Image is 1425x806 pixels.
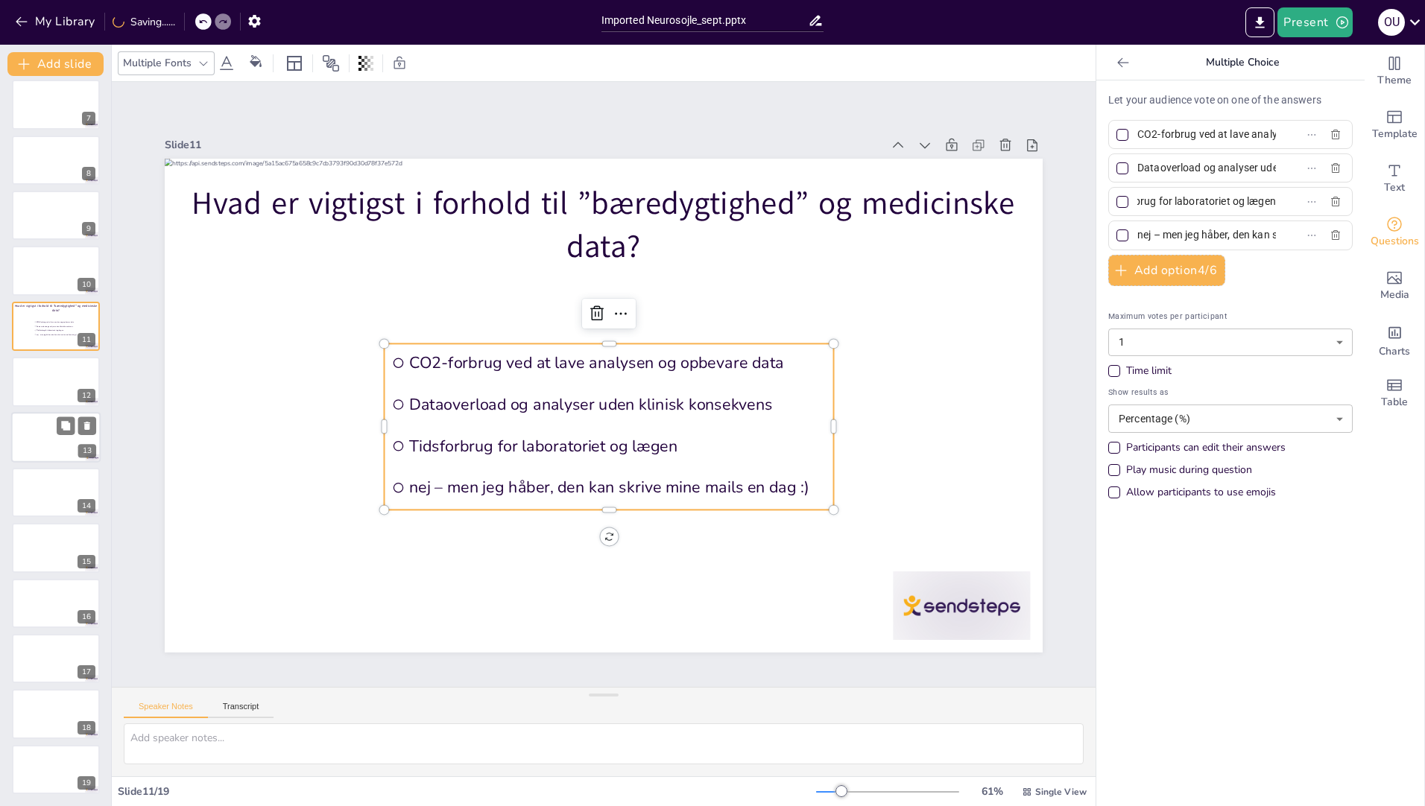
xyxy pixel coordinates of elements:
[37,334,78,336] span: nej – men jeg håber, den kan skrive mine mails en dag :)
[78,721,95,734] div: 18
[12,246,100,295] div: https://cdn.sendsteps.com/images/logo/sendsteps_logo_white.pnghttps://cdn.sendsteps.com/images/lo...
[1108,329,1353,356] div: 1
[1365,45,1424,98] div: Change the overall theme
[78,444,96,457] div: 13
[113,15,175,29] div: Saving......
[1365,313,1424,366] div: Add charts and graphs
[1137,124,1276,145] input: Option 1
[12,136,100,185] div: https://cdn.sendsteps.com/images/logo/sendsteps_logo_white.pnghttps://cdn.sendsteps.com/images/lo...
[974,784,1010,799] div: 61 %
[78,389,95,402] div: 12
[12,357,100,406] div: https://cdn.sendsteps.com/images/logo/sendsteps_logo_white.pnghttps://cdn.sendsteps.com/images/lo...
[12,745,100,794] div: 19
[78,333,95,346] div: 11
[1108,310,1353,323] span: Maximum votes per participant
[1277,7,1352,37] button: Present
[12,191,100,240] div: https://cdn.sendsteps.com/images/logo/sendsteps_logo_white.pnghttps://cdn.sendsteps.com/images/lo...
[37,325,78,327] span: Dataoverload og analyser uden klinisk konsekvens
[124,702,208,718] button: Speaker Notes
[1245,7,1274,37] button: Export to PowerPoint
[282,51,306,75] div: Layout
[78,499,95,513] div: 14
[78,610,95,623] div: 16
[82,112,95,125] div: 7
[1372,126,1418,142] span: Template
[1384,180,1405,196] span: Text
[1379,343,1410,360] span: Charts
[120,53,195,73] div: Multiple Fonts
[1378,9,1405,36] div: O U
[1365,152,1424,206] div: Add text boxes
[7,52,104,76] button: Add slide
[1108,485,1276,500] div: Allow participants to use emojis
[1126,440,1286,455] div: Participants can edit their answers
[14,304,98,313] p: Hvad er vigtigst i forhold til ”bæredygtighed” og medicinske data?
[1377,72,1412,89] span: Theme
[516,200,743,572] span: CO2-forbrug ved at lave analysen og opbevare data
[1108,404,1353,432] div: Percentage (%)
[1035,786,1087,798] span: Single View
[1108,364,1353,378] div: Time limit
[12,468,100,517] div: 14
[1126,364,1172,378] div: Time limit
[118,784,816,799] div: Slide 11 / 19
[1108,92,1353,108] p: Let your audience vote on one of the answers
[12,80,100,129] div: https://cdn.sendsteps.com/images/logo/sendsteps_logo_white.pnghttps://cdn.sendsteps.com/images/lo...
[1108,440,1286,455] div: Participants can edit their answers
[1108,463,1252,477] div: Play music during question
[1378,7,1405,37] button: O U
[1137,157,1276,179] input: Option 2
[1365,259,1424,313] div: Add images, graphics, shapes or video
[1380,287,1409,303] span: Media
[12,579,100,628] div: 16
[1108,386,1353,399] span: Show results as
[78,776,95,790] div: 19
[322,54,340,72] span: Position
[1108,255,1225,286] button: Add option4/6
[11,10,101,34] button: My Library
[12,523,100,572] div: 15
[82,167,95,180] div: 8
[1365,98,1424,152] div: Add ready made slides
[244,55,267,71] div: Background color
[78,416,96,434] button: Delete Slide
[1381,394,1408,410] span: Table
[444,241,672,614] span: Tidsforbrug for laboratoriet og lægen
[601,10,809,31] input: Insert title
[12,634,100,683] div: 17
[1365,206,1424,259] div: Get real-time input from your audience
[1137,224,1276,246] input: Option 4
[57,416,75,434] button: Duplicate Slide
[11,412,101,463] div: https://cdn.sendsteps.com/images/logo/sendsteps_logo_white.pnghttps://cdn.sendsteps.com/images/lo...
[480,220,707,593] span: Dataoverload og analyser uden klinisk konsekvens
[37,321,78,323] span: CO2-forbrug ved at lave analysen og opbevare data
[408,261,635,634] span: nej – men jeg håber, den kan skrive mine mails en dag :)
[37,329,78,331] span: Tidsforbrug for laboratoriet og lægen
[12,689,100,738] div: 18
[78,278,95,291] div: 10
[78,665,95,679] div: 17
[1126,463,1252,477] div: Play music during question
[82,222,95,235] div: 9
[1365,366,1424,420] div: Add a table
[12,302,100,351] div: https://cdn.sendsteps.com/images/logo/sendsteps_logo_white.pnghttps://cdn.sendsteps.com/images/lo...
[1137,191,1276,212] input: Option 3
[78,555,95,568] div: 15
[1135,45,1350,80] p: Multiple Choice
[208,702,274,718] button: Transcript
[1371,233,1419,250] span: Questions
[1126,485,1276,500] div: Allow participants to use emojis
